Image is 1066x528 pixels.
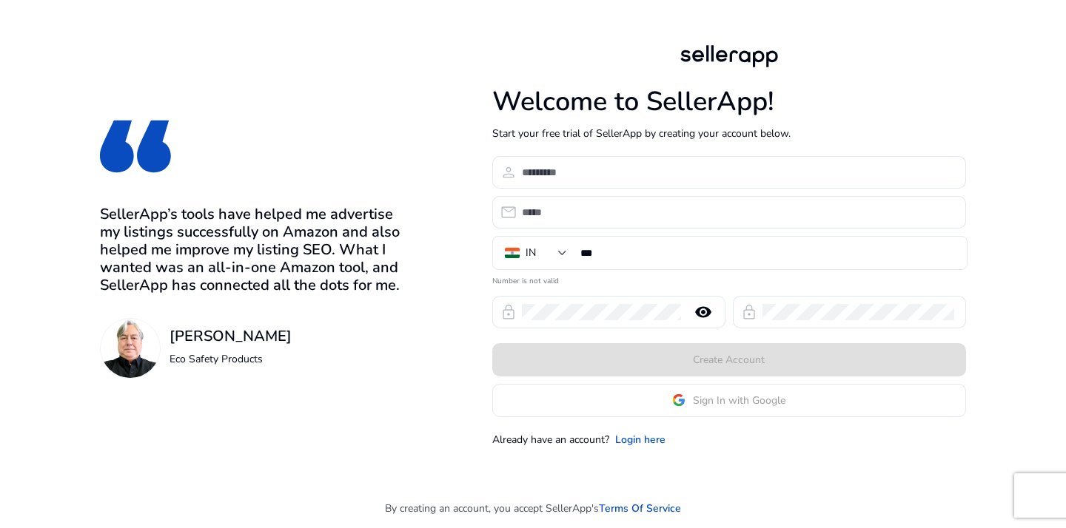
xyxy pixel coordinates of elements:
[492,432,609,447] p: Already have an account?
[100,206,416,294] h3: SellerApp’s tools have helped me advertise my listings successfully on Amazon and also helped me ...
[599,501,681,516] a: Terms Of Service
[170,351,292,367] p: Eco Safety Products
[492,86,966,118] h1: Welcome to SellerApp!
[492,126,966,141] p: Start your free trial of SellerApp by creating your account below.
[500,303,517,321] span: lock
[615,432,666,447] a: Login here
[500,163,517,181] span: person
[526,245,536,261] div: IN
[492,271,966,287] mat-error: Number is not valid
[740,303,758,321] span: lock
[500,203,517,221] span: email
[685,303,721,321] mat-icon: remove_red_eye
[170,328,292,345] h3: [PERSON_NAME]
